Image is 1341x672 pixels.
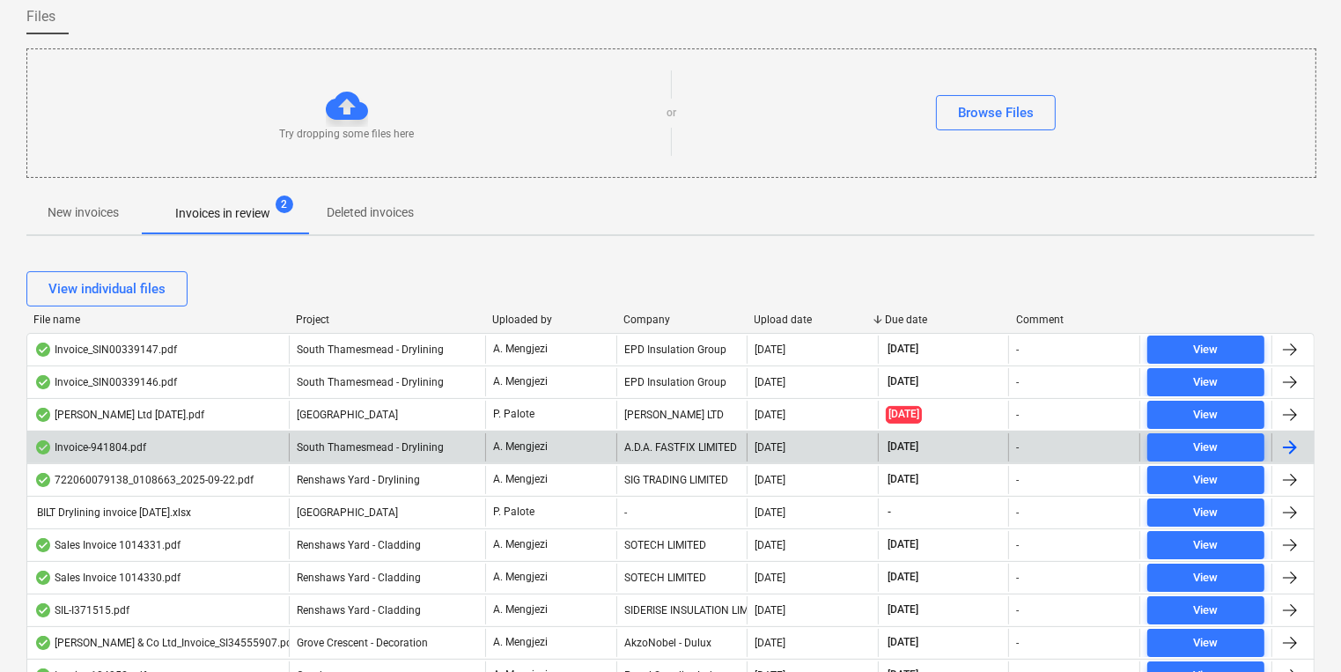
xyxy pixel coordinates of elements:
div: View [1194,438,1219,458]
div: Try dropping some files hereorBrowse Files [26,48,1316,178]
div: OCR finished [34,375,52,389]
div: View [1194,503,1219,523]
button: View [1147,531,1264,559]
span: [DATE] [886,472,920,487]
div: - [1016,539,1019,551]
p: A. Mengjezi [493,472,548,487]
span: Camden Goods Yard [297,409,398,421]
div: OCR finished [34,473,52,487]
p: A. Mengjezi [493,342,548,357]
div: OCR finished [34,603,52,617]
p: A. Mengjezi [493,374,548,389]
button: Browse Files [936,95,1056,130]
div: OCR finished [34,571,52,585]
span: [DATE] [886,439,920,454]
button: View [1147,336,1264,364]
span: [DATE] [886,374,920,389]
button: View [1147,433,1264,462]
div: [DATE] [755,343,785,356]
div: [DATE] [755,539,785,551]
div: - [1016,343,1019,356]
div: - [1016,409,1019,421]
p: A. Mengjezi [493,635,548,650]
div: OCR finished [34,538,52,552]
div: [PERSON_NAME] LTD [616,401,748,429]
div: - [1016,637,1019,649]
span: Camden Goods Yard [297,506,398,519]
div: - [1016,572,1019,584]
div: Browse Files [958,101,1034,124]
div: OCR finished [34,408,52,422]
p: A. Mengjezi [493,537,548,552]
div: Invoice-941804.pdf [34,440,146,454]
div: View [1194,373,1219,393]
div: BILT Drylining invoice [DATE].xlsx [34,506,191,519]
div: Comment [1016,314,1133,326]
div: - [1016,441,1019,454]
span: [DATE] [886,602,920,617]
div: OCR finished [34,440,52,454]
div: [DATE] [755,604,785,617]
button: View individual files [26,271,188,306]
div: View [1194,601,1219,621]
span: 2 [276,196,293,213]
p: A. Mengjezi [493,570,548,585]
div: View [1194,568,1219,588]
span: [DATE] [886,570,920,585]
span: Renshaws Yard - Cladding [297,539,421,551]
div: 722060079138_0108663_2025-09-22.pdf [34,473,254,487]
div: - [1016,506,1019,519]
p: Deleted invoices [327,203,414,222]
span: [DATE] [886,635,920,650]
div: [DATE] [755,637,785,649]
div: Invoice_SIN00339146.pdf [34,375,177,389]
div: SIL-I371515.pdf [34,603,129,617]
span: South Thamesmead - Drylining [297,441,444,454]
div: [DATE] [755,506,785,519]
div: [DATE] [755,474,785,486]
div: SOTECH LIMITED [616,531,748,559]
button: View [1147,401,1264,429]
div: [DATE] [755,376,785,388]
div: A.D.A. FASTFIX LIMITED [616,433,748,462]
div: Invoice_SIN00339147.pdf [34,343,177,357]
span: South Thamesmead - Drylining [297,376,444,388]
div: File name [33,314,282,326]
div: [PERSON_NAME] & Co Ltd_Invoice_SI34555907.pdf [34,636,296,650]
span: [DATE] [886,342,920,357]
span: South Thamesmead - Drylining [297,343,444,356]
div: Upload date [755,314,872,326]
div: Sales Invoice 1014331.pdf [34,538,181,552]
div: EPD Insulation Group [616,368,748,396]
div: SIDERISE INSULATION LIMITED [616,596,748,624]
div: AkzoNobel - Dulux [616,629,748,657]
div: View [1194,340,1219,360]
span: Renshaws Yard - Cladding [297,604,421,617]
span: [DATE] [886,406,922,423]
span: Renshaws Yard - Cladding [297,572,421,584]
div: EPD Insulation Group [616,336,748,364]
div: [DATE] [755,572,785,584]
span: Grove Crescent - Decoration [297,637,428,649]
iframe: Chat Widget [1253,587,1341,672]
p: New invoices [48,203,119,222]
div: View individual files [48,277,166,300]
div: SIG TRADING LIMITED [616,466,748,494]
button: View [1147,564,1264,592]
p: or [667,106,676,121]
div: OCR finished [34,636,52,650]
div: Due date [885,314,1002,326]
div: Company [623,314,740,326]
span: Files [26,6,55,27]
p: A. Mengjezi [493,439,548,454]
div: [DATE] [755,441,785,454]
div: Sales Invoice 1014330.pdf [34,571,181,585]
button: View [1147,498,1264,527]
div: [DATE] [755,409,785,421]
p: A. Mengjezi [493,602,548,617]
div: View [1194,535,1219,556]
span: Renshaws Yard - Drylining [297,474,420,486]
div: Uploaded by [492,314,609,326]
p: Invoices in review [175,204,270,223]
